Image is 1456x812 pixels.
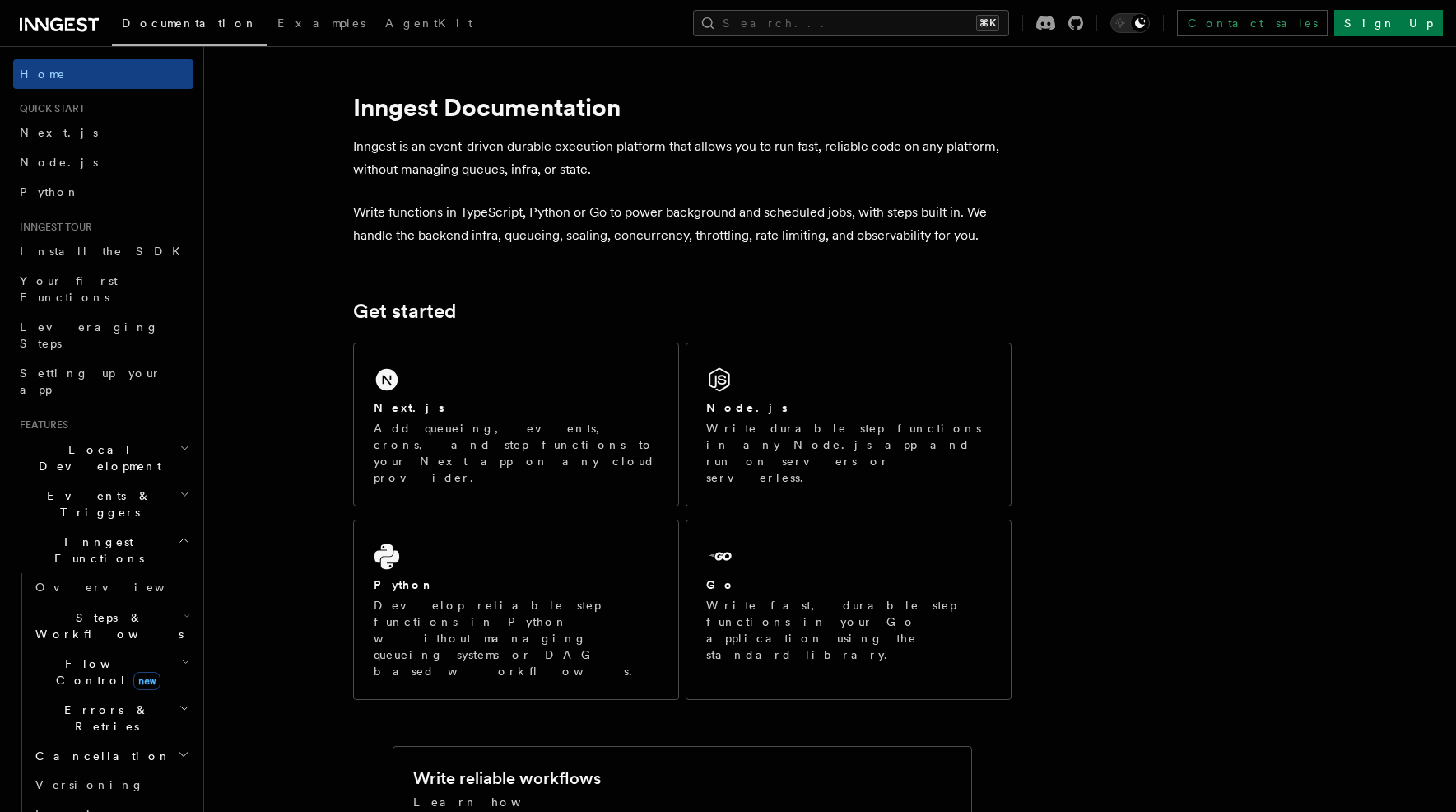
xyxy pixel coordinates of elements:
[1177,10,1328,36] a: Contact sales
[706,399,788,416] h2: Node.js
[29,741,193,771] button: Cancellation
[29,702,179,735] span: Errors & Retries
[20,66,66,82] span: Home
[29,770,193,800] a: Versioning
[277,16,365,30] span: Examples
[374,597,658,679] p: Develop reliable step functions in Python without managing queueing systems or DAG based workflows.
[13,441,179,474] span: Local Development
[29,603,193,649] button: Steps & Workflows
[353,92,1012,122] h1: Inngest Documentation
[13,534,178,567] span: Inngest Functions
[686,520,1012,700] a: GoWrite fast, durable step functions in your Go application using the standard library.
[353,300,456,323] a: Get started
[353,135,1012,181] p: Inngest is an event-driven durable execution platform that allows you to run fast, reliable code ...
[35,581,205,594] span: Overview
[686,343,1012,506] a: Node.jsWrite durable step functions in any Node.js app and run on servers or serverless.
[20,366,161,396] span: Setting up your app
[267,5,375,44] a: Examples
[35,778,144,791] span: Versioning
[13,435,193,481] button: Local Development
[13,177,193,207] a: Python
[374,399,444,416] h2: Next.js
[20,245,190,258] span: Install the SDK
[1334,10,1443,36] a: Sign Up
[29,656,181,688] span: Flow Control
[976,15,999,31] kbd: ⌘K
[1110,13,1150,33] button: Toggle dark mode
[693,10,1009,36] button: Search...⌘K
[13,102,85,115] span: Quick start
[13,481,193,527] button: Events & Triggers
[13,312,193,358] a: Leveraging Steps
[29,572,193,602] a: Overview
[353,201,1012,247] p: Write functions in TypeScript, Python or Go to power background and scheduled jobs, with steps bu...
[706,576,736,593] h2: Go
[706,420,991,486] p: Write durable step functions in any Node.js app and run on servers or serverless.
[353,343,679,506] a: Next.jsAdd queueing, events, crons, and step functions to your Next app on any cloud provider.
[122,16,258,30] span: Documentation
[13,527,193,573] button: Inngest Functions
[13,118,193,147] a: Next.js
[29,748,171,764] span: Cancellation
[413,767,601,790] h2: Write reliable workflows
[20,274,118,304] span: Your first Functions
[29,649,193,695] button: Flow Controlnew
[13,236,193,266] a: Install the SDK
[375,5,482,44] a: AgentKit
[706,597,991,663] p: Write fast, durable step functions in your Go application using the standard library.
[13,221,92,234] span: Inngest tour
[385,16,472,30] span: AgentKit
[13,59,193,89] a: Home
[20,156,98,169] span: Node.js
[13,488,179,520] span: Events & Triggers
[29,695,193,741] button: Errors & Retries
[112,5,267,46] a: Documentation
[13,147,193,177] a: Node.js
[20,126,98,139] span: Next.js
[374,420,658,486] p: Add queueing, events, crons, and step functions to your Next app on any cloud provider.
[20,185,80,198] span: Python
[133,672,160,690] span: new
[29,609,184,642] span: Steps & Workflows
[13,418,68,432] span: Features
[20,320,159,350] span: Leveraging Steps
[374,576,435,593] h2: Python
[13,266,193,312] a: Your first Functions
[13,358,193,404] a: Setting up your app
[353,520,679,700] a: PythonDevelop reliable step functions in Python without managing queueing systems or DAG based wo...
